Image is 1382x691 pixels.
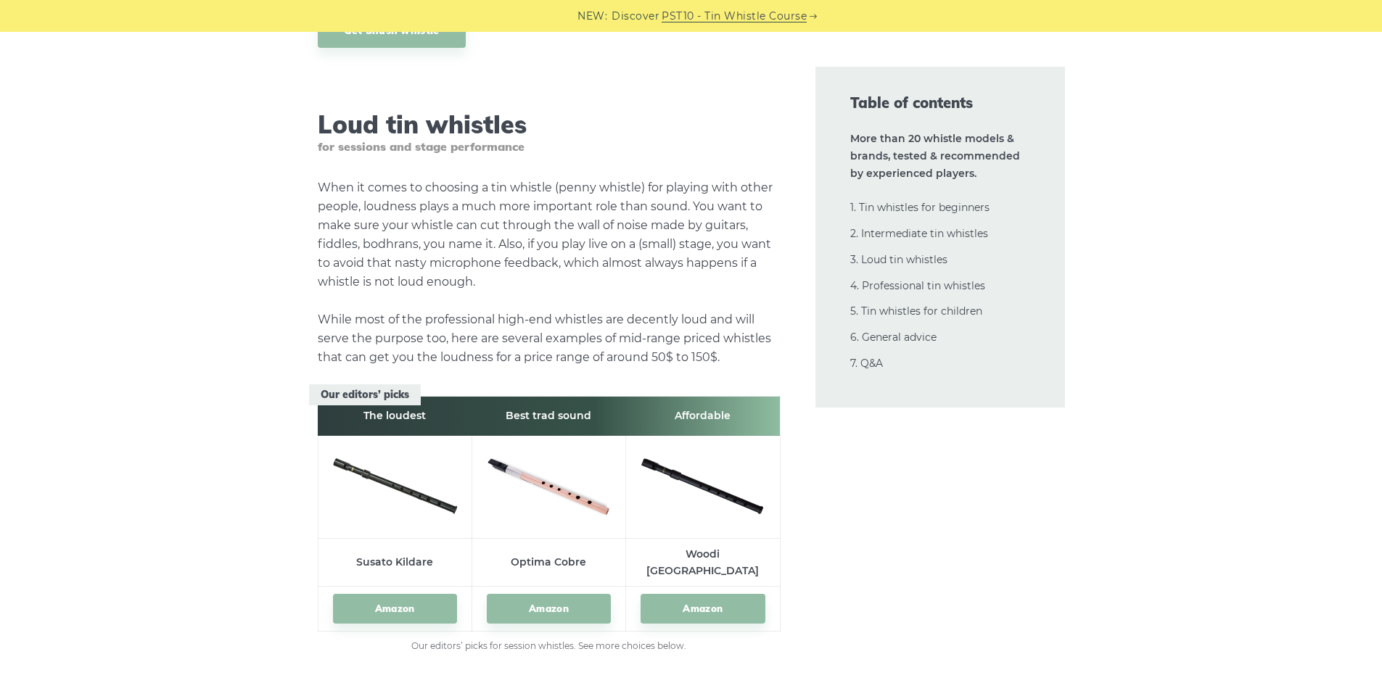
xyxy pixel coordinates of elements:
span: Table of contents [850,93,1030,113]
th: The loudest [318,397,472,436]
td: Woodi [GEOGRAPHIC_DATA] [626,538,780,587]
span: Discover [612,8,659,25]
a: Amazon [333,594,457,624]
a: PST10 - Tin Whistle Course [662,8,807,25]
span: Our editors’ picks [309,384,421,405]
a: 1. Tin whistles for beginners [850,201,990,214]
a: 4. Professional tin whistles [850,279,985,292]
a: 5. Tin whistles for children [850,305,982,318]
img: Susato Kildare Tin Whistle Preview [333,443,457,526]
th: Best trad sound [472,397,625,436]
p: When it comes to choosing a tin whistle (penny whistle) for playing with other people, loudness p... [318,178,781,367]
h2: Loud tin whistles [318,110,781,154]
span: for sessions and stage performance [318,140,781,154]
td: Optima Cobre [472,538,625,587]
th: Affordable [626,397,780,436]
a: 6. General advice [850,331,937,344]
a: 2. Intermediate tin whistles [850,227,988,240]
a: 3. Loud tin whistles [850,253,947,266]
a: Amazon [487,594,611,624]
figcaption: Our editors’ picks for session whistles. See more choices below. [318,639,781,653]
a: 7. Q&A [850,357,883,370]
img: Woodi Tin Whistle Set Preview [641,443,765,526]
td: Susato Kildare [318,538,472,587]
a: Amazon [641,594,765,624]
span: NEW: [577,8,607,25]
img: Optima Cobre Tin Whistle Preview [487,443,611,526]
strong: More than 20 whistle models & brands, tested & recommended by experienced players. [850,132,1020,180]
